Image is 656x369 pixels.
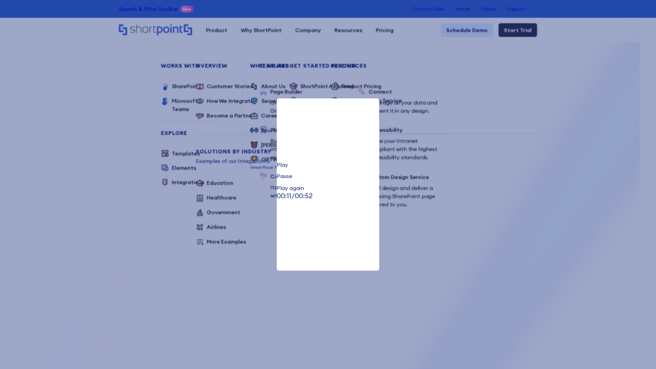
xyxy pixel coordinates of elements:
[277,98,379,150] video: Your browser does not support the video tag.
[295,191,313,200] span: 00:52
[277,191,291,200] span: 00:11
[277,173,379,179] div: Pause
[277,162,379,167] div: Play
[277,191,379,201] p: /
[277,185,379,191] div: Play again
